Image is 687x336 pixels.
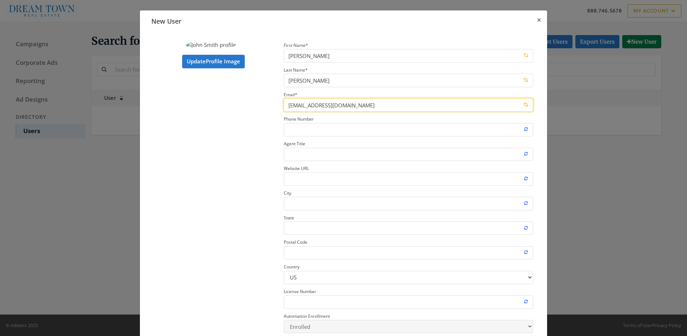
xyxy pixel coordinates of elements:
input: Website URL [284,172,533,185]
input: License Number [284,295,533,308]
small: City [284,190,291,196]
small: License Number [284,288,316,294]
small: Phone Number [284,116,314,122]
label: Update Profile Image [182,55,245,68]
select: Automation Enrollment [284,320,533,333]
img: John Smith profile [186,41,236,49]
small: Postal Code [284,239,307,245]
small: Website URL [284,165,309,171]
input: First Name* [284,49,533,62]
input: Agent Title [284,148,533,161]
small: Agent Title [284,141,305,147]
small: Country [284,264,299,270]
button: Close [531,10,547,30]
small: Email * [284,92,297,98]
input: State [284,221,533,235]
small: Last Name * [284,67,308,73]
span: New User [146,11,181,25]
select: Country [284,271,533,284]
span: × [537,14,541,25]
small: State [284,215,294,221]
input: City [284,197,533,210]
input: Last Name* [284,74,533,87]
input: Phone Number [284,123,533,136]
small: First Name * [284,42,308,48]
input: Postal Code [284,246,533,259]
input: Email* [284,98,533,112]
small: Automation Enrollment [284,313,330,319]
